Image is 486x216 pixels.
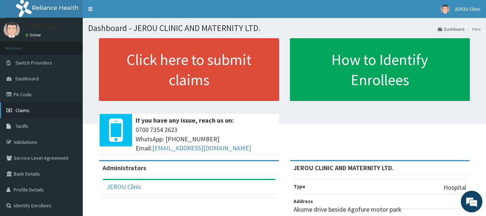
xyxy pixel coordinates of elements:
p: Hospital [444,183,466,192]
span: Switch Providers [15,59,52,66]
a: JEROU Clinic [106,182,141,191]
span: JEROU Clinic [454,6,481,12]
a: Click here to submit claims [99,38,279,101]
div: Minimize live chat window [118,4,135,21]
span: We're online! [42,63,99,136]
b: Administrators [103,164,146,172]
a: Dashboard [438,26,464,32]
div: Chat with us now [37,40,121,50]
li: Here [465,26,481,32]
img: d_794563401_company_1708531726252_794563401 [13,36,29,54]
a: Online [25,32,42,38]
b: If you have any issue, reach us on: [136,116,234,124]
img: User Image [441,5,450,14]
h1: Dashboard - JEROU CLINIC AND MATERNITY LTD. [88,23,481,33]
a: [EMAIL_ADDRESS][DOMAIN_NAME] [152,144,251,152]
textarea: Type your message and hit 'Enter' [4,141,137,167]
b: Type [294,183,305,190]
span: Tariffs [15,123,28,129]
b: Address [294,198,313,204]
span: Claims [15,107,29,114]
span: Dashboard [15,75,39,82]
img: User Image [4,22,20,38]
p: JEROU Clinic [25,23,60,30]
a: How to Identify Enrollees [290,38,470,101]
strong: JEROU CLINIC AND MATERNITY LTD. [294,164,394,172]
span: 0700 7354 2623 WhatsApp: [PHONE_NUMBER] Email: [136,125,276,153]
